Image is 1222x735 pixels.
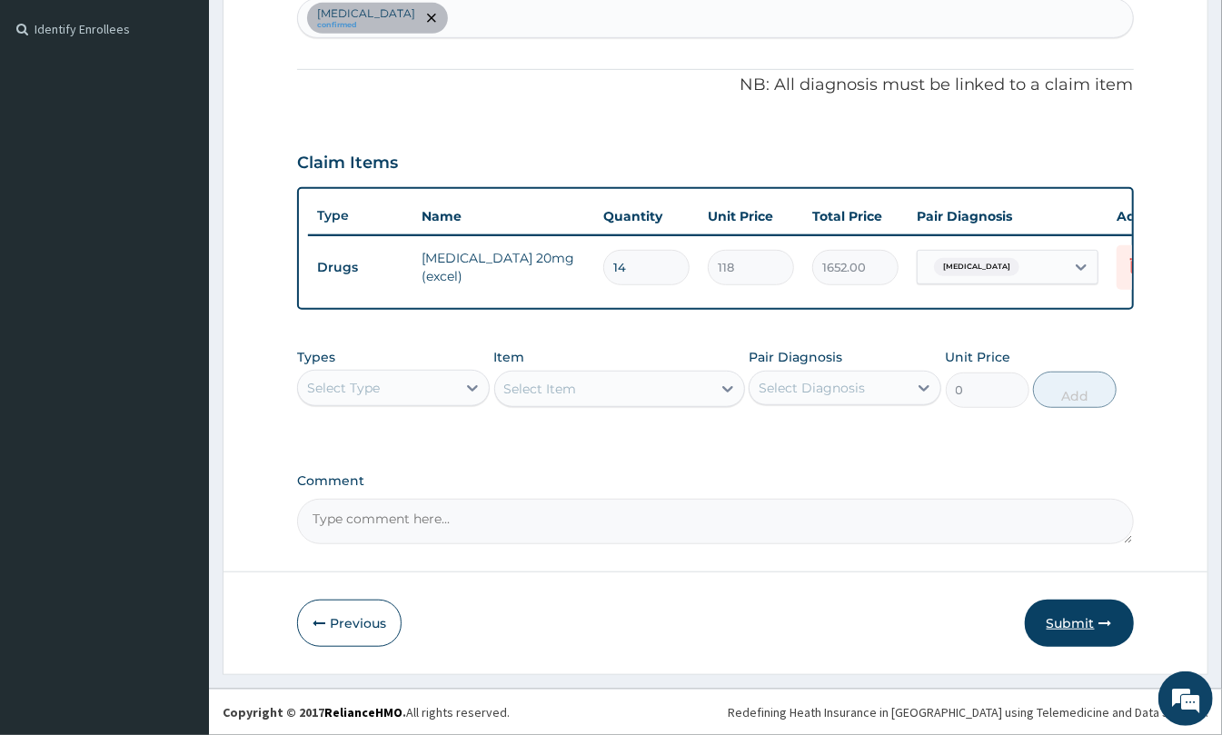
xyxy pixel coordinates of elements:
label: Types [297,350,335,365]
td: Drugs [308,251,412,284]
th: Pair Diagnosis [908,198,1108,234]
th: Quantity [594,198,699,234]
th: Actions [1108,198,1198,234]
span: remove selection option [423,10,440,26]
div: Chat with us now [94,102,305,125]
span: [MEDICAL_DATA] [934,258,1019,276]
span: We're online! [105,229,251,412]
button: Add [1033,372,1117,408]
button: Previous [297,600,402,647]
small: confirmed [317,21,415,30]
div: Redefining Heath Insurance in [GEOGRAPHIC_DATA] using Telemedicine and Data Science! [728,703,1208,721]
p: [MEDICAL_DATA] [317,6,415,21]
label: Item [494,348,525,366]
div: Select Type [307,379,380,397]
th: Type [308,199,412,233]
footer: All rights reserved. [209,689,1222,735]
img: d_794563401_company_1708531726252_794563401 [34,91,74,136]
label: Comment [297,473,1134,489]
td: [MEDICAL_DATA] 20mg (excel) [412,240,594,294]
label: Unit Price [946,348,1011,366]
button: Submit [1025,600,1134,647]
a: RelianceHMO [324,704,402,720]
div: Select Diagnosis [759,379,865,397]
h3: Claim Items [297,154,398,174]
th: Total Price [803,198,908,234]
textarea: Type your message and hit 'Enter' [9,496,346,560]
strong: Copyright © 2017 . [223,704,406,720]
div: Minimize live chat window [298,9,342,53]
th: Name [412,198,594,234]
th: Unit Price [699,198,803,234]
p: NB: All diagnosis must be linked to a claim item [297,74,1134,97]
label: Pair Diagnosis [749,348,842,366]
